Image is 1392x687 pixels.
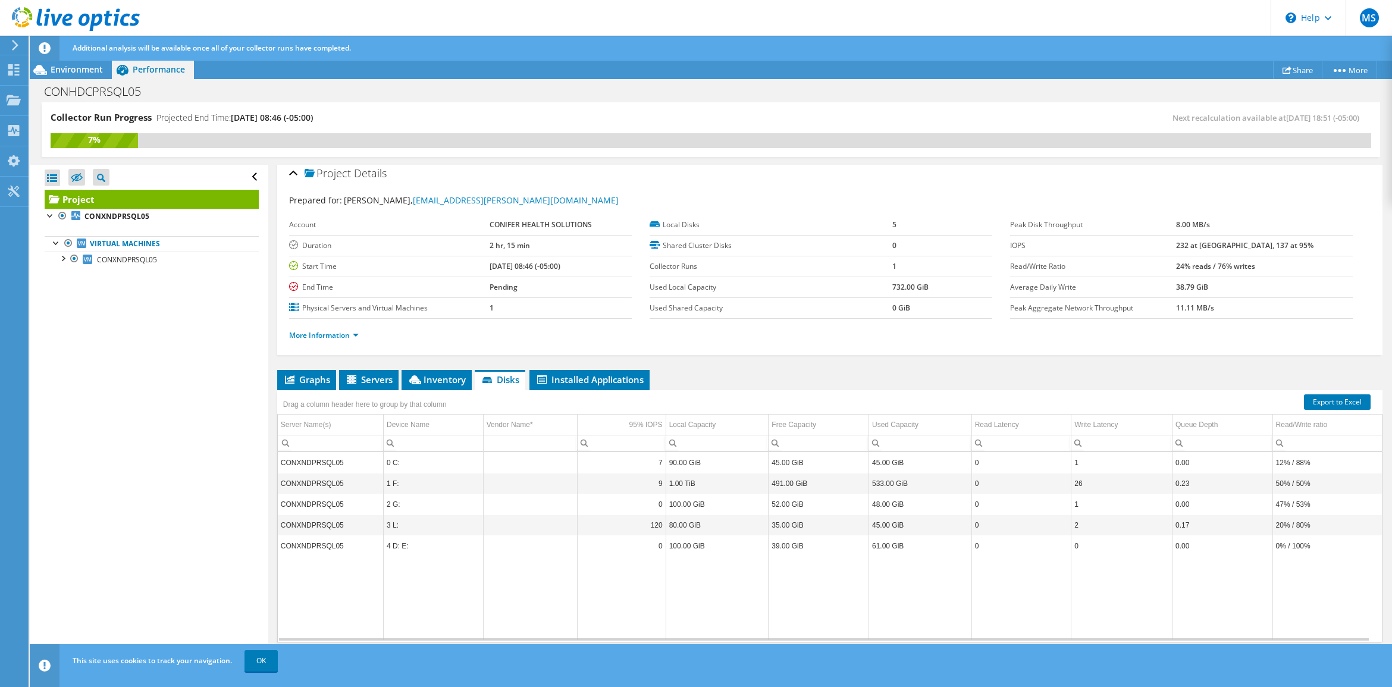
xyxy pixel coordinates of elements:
label: Local Disks [650,219,892,231]
div: Device Name [387,418,429,432]
span: CONXNDPRSQL05 [97,255,157,265]
td: Column Write Latency, Value 1 [1071,494,1172,515]
td: Column 95% IOPS, Filter cell [578,435,666,451]
td: Write Latency Column [1071,415,1172,435]
div: Queue Depth [1175,418,1218,432]
td: Column 95% IOPS, Value 9 [578,473,666,494]
td: Column Used Capacity, Value 45.00 GiB [869,452,971,473]
a: More [1322,61,1377,79]
b: Pending [490,282,518,292]
a: CONXNDPRSQL05 [45,252,259,267]
td: Column Server Name(s), Value CONXNDPRSQL05 [278,452,384,473]
td: Column Write Latency, Value 0 [1071,535,1172,556]
b: 8.00 MB/s [1176,219,1210,230]
label: Peak Disk Throughput [1010,219,1176,231]
td: Column Device Name, Value 4 D: E: [383,535,483,556]
div: Read Latency [975,418,1019,432]
div: Free Capacity [772,418,816,432]
a: OK [244,650,278,672]
td: 95% IOPS Column [578,415,666,435]
label: Used Shared Capacity [650,302,892,314]
div: 95% IOPS [629,418,663,432]
label: IOPS [1010,240,1176,252]
a: More Information [289,330,359,340]
label: Physical Servers and Virtual Machines [289,302,490,314]
a: Export to Excel [1304,394,1371,410]
td: Column Server Name(s), Value CONXNDPRSQL05 [278,494,384,515]
td: Column Used Capacity, Filter cell [869,435,971,451]
div: 7% [51,133,138,146]
td: Column Read/Write ratio, Value 50% / 50% [1272,473,1382,494]
span: Graphs [283,374,330,385]
td: Used Capacity Column [869,415,971,435]
td: Column Read Latency, Value 0 [971,494,1071,515]
td: Column Vendor Name*, Filter cell [483,435,578,451]
td: Column Local Capacity, Filter cell [666,435,769,451]
h4: Projected End Time: [156,111,313,124]
span: Servers [345,374,393,385]
a: Project [45,190,259,209]
div: Local Capacity [669,418,716,432]
div: Used Capacity [872,418,918,432]
label: Peak Aggregate Network Throughput [1010,302,1176,314]
td: Column Server Name(s), Filter cell [278,435,384,451]
label: Average Daily Write [1010,281,1176,293]
td: Column Free Capacity, Value 39.00 GiB [769,535,869,556]
b: 38.79 GiB [1176,282,1208,292]
td: Column 95% IOPS, Value 0 [578,494,666,515]
td: Column Server Name(s), Value CONXNDPRSQL05 [278,473,384,494]
td: Column Device Name, Value 3 L: [383,515,483,535]
td: Column Write Latency, Filter cell [1071,435,1172,451]
td: Read/Write ratio Column [1272,415,1382,435]
td: Column Used Capacity, Value 48.00 GiB [869,494,971,515]
td: Column Read/Write ratio, Value 20% / 80% [1272,515,1382,535]
b: CONIFER HEALTH SOLUTIONS [490,219,592,230]
span: Inventory [407,374,466,385]
td: Column Free Capacity, Filter cell [769,435,869,451]
b: 232 at [GEOGRAPHIC_DATA], 137 at 95% [1176,240,1313,250]
td: Free Capacity Column [769,415,869,435]
td: Column Write Latency, Value 26 [1071,473,1172,494]
td: Column Queue Depth, Value 0.00 [1172,494,1272,515]
b: CONXNDPRSQL05 [84,211,149,221]
td: Column Vendor Name*, Value [483,473,578,494]
td: Column Read Latency, Value 0 [971,452,1071,473]
td: Column Read/Write ratio, Value 0% / 100% [1272,535,1382,556]
b: [DATE] 08:46 (-05:00) [490,261,560,271]
span: Performance [133,64,185,75]
td: Column Vendor Name*, Value [483,452,578,473]
td: Column Used Capacity, Value 61.00 GiB [869,535,971,556]
div: Data grid [277,390,1382,643]
span: [DATE] 08:46 (-05:00) [231,112,313,123]
td: Column Read Latency, Value 0 [971,473,1071,494]
b: 0 [892,240,896,250]
span: Disks [481,374,519,385]
td: Column Vendor Name*, Value [483,535,578,556]
a: CONXNDPRSQL05 [45,209,259,224]
div: Write Latency [1074,418,1118,432]
span: Next recalculation available at [1172,112,1365,123]
td: Column Local Capacity, Value 100.00 GiB [666,494,769,515]
td: Column Local Capacity, Value 90.00 GiB [666,452,769,473]
svg: \n [1286,12,1296,23]
b: 732.00 GiB [892,282,929,292]
span: This site uses cookies to track your navigation. [73,655,232,666]
a: [EMAIL_ADDRESS][PERSON_NAME][DOMAIN_NAME] [413,195,619,206]
div: Drag a column header here to group by that column [280,396,450,413]
label: Prepared for: [289,195,342,206]
label: Used Local Capacity [650,281,892,293]
td: Column Read Latency, Value 0 [971,515,1071,535]
b: 2 hr, 15 min [490,240,530,250]
div: Read/Write ratio [1276,418,1327,432]
td: Column Used Capacity, Value 533.00 GiB [869,473,971,494]
label: Account [289,219,490,231]
b: 11.11 MB/s [1176,303,1214,313]
td: Column Used Capacity, Value 45.00 GiB [869,515,971,535]
a: Share [1273,61,1322,79]
td: Column Write Latency, Value 1 [1071,452,1172,473]
td: Server Name(s) Column [278,415,384,435]
label: Duration [289,240,490,252]
label: End Time [289,281,490,293]
td: Column Device Name, Filter cell [383,435,483,451]
td: Column Local Capacity, Value 100.00 GiB [666,535,769,556]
